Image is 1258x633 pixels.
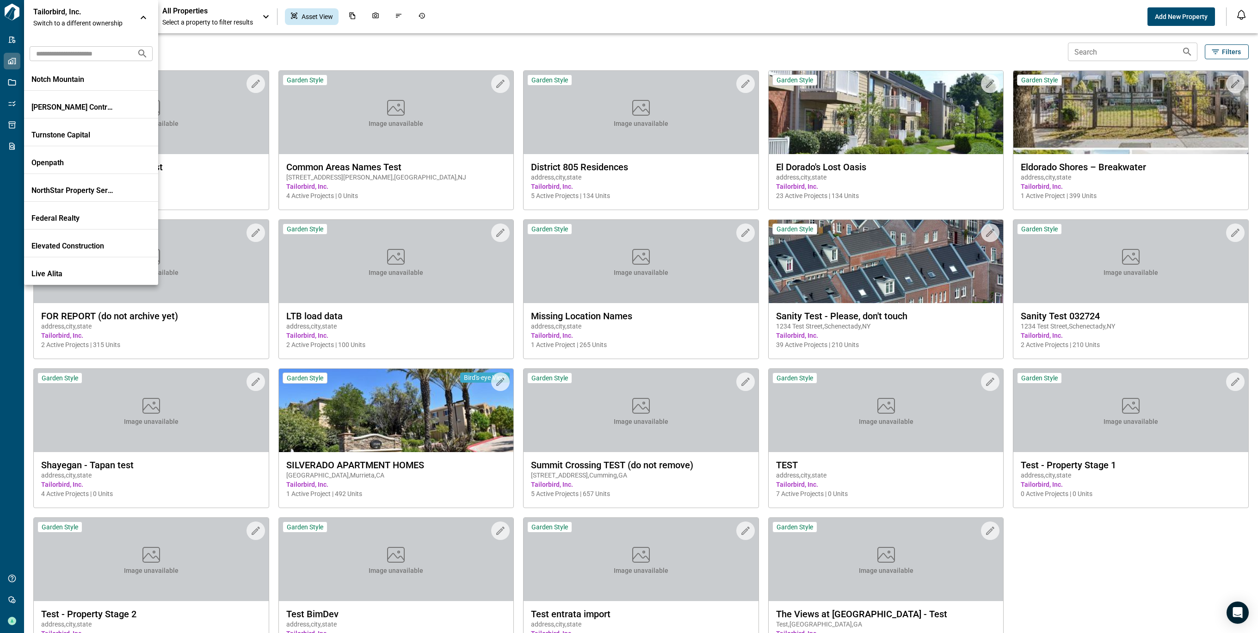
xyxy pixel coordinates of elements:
p: Turnstone Capital [31,130,115,140]
p: [PERSON_NAME] Contracting [31,103,115,112]
div: Open Intercom Messenger [1227,602,1249,624]
p: Live Alita [31,269,115,279]
button: Search organizations [133,44,152,63]
p: Openpath [31,158,115,168]
p: Elevated Construction [31,242,115,251]
p: Federal Realty [31,214,115,223]
p: Notch Mountain [31,75,115,84]
p: Tailorbird, Inc. [33,7,117,17]
span: Switch to a different ownership [33,19,130,28]
p: NorthStar Property Services [31,186,115,195]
